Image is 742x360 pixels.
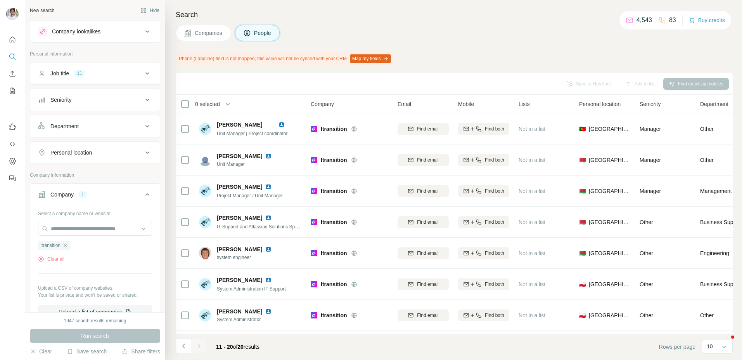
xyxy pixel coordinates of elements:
button: Share filters [122,348,160,355]
div: 11 [74,70,85,77]
span: System Administrator [217,316,275,323]
h4: Search [176,9,733,20]
div: Phone (Landline) field is not mapped, this value will not be synced with your CRM [176,52,393,65]
div: Job title [50,70,69,77]
button: Company1 [30,185,160,207]
span: [PERSON_NAME] [217,122,262,128]
button: Find both [458,278,509,290]
span: Find both [485,157,504,163]
span: [GEOGRAPHIC_DATA] [589,218,630,226]
span: [GEOGRAPHIC_DATA] [589,125,630,133]
p: Upload a CSV of company websites. [38,285,152,292]
span: Find both [485,281,504,288]
p: Company information [30,172,160,179]
span: Find email [417,250,438,257]
span: Companies [195,29,223,37]
div: Seniority [50,96,71,104]
span: [GEOGRAPHIC_DATA] [589,187,630,195]
img: Logo of Itransition [311,250,317,256]
img: Avatar [199,247,211,259]
span: Engineering [700,249,729,257]
span: Find email [417,157,438,163]
button: Find email [398,123,449,135]
p: 4,543 [636,16,652,25]
button: Find both [458,247,509,259]
div: Company lookalikes [52,28,100,35]
span: system engineer [217,254,275,261]
img: Avatar [199,185,211,197]
button: Find both [458,185,509,197]
span: Find both [485,219,504,226]
button: Find email [398,310,449,321]
span: 🇵🇹 [579,125,586,133]
button: Find email [398,247,449,259]
span: Rows per page [659,343,695,351]
button: Clear all [38,256,64,263]
button: Find email [398,154,449,166]
div: New search [30,7,54,14]
span: [PERSON_NAME] [217,308,262,315]
span: Itransition [321,218,347,226]
span: Itransition [321,311,347,319]
span: Department [700,100,728,108]
button: Upload a list of companies [38,305,152,319]
img: Logo of Itransition [311,188,317,194]
button: Clear [30,348,52,355]
span: Other [640,312,653,318]
span: 🇵🇱 [579,280,586,288]
img: LinkedIn logo [265,308,272,315]
button: Find email [398,278,449,290]
span: Not in a list [519,157,545,163]
span: Not in a list [519,312,545,318]
button: Job title11 [30,64,160,83]
span: System Administration IT Support [217,286,286,292]
span: Find email [417,188,438,195]
span: Not in a list [519,188,545,194]
span: Find both [485,188,504,195]
span: 0 selected [195,100,220,108]
span: Itransition [321,280,347,288]
button: Hide [135,5,165,16]
span: Manager [640,126,661,132]
span: 🇧🇾 [579,187,586,195]
span: Find both [485,250,504,257]
span: Not in a list [519,281,545,287]
img: Avatar [199,278,211,290]
button: Use Surfe API [6,137,19,151]
button: My lists [6,84,19,98]
img: Logo of Itransition [311,219,317,225]
span: Not in a list [519,126,545,132]
img: Avatar [199,123,211,135]
button: Find email [398,216,449,228]
span: Personal location [579,100,621,108]
button: Department [30,117,160,136]
iframe: Intercom live chat [716,334,734,352]
button: Search [6,50,19,64]
span: Seniority [640,100,661,108]
img: Logo of Itransition [311,157,317,163]
span: Not in a list [519,219,545,225]
span: 🇵🇱 [579,311,586,319]
span: Mobile [458,100,474,108]
span: People [254,29,272,37]
span: Find email [417,219,438,226]
span: Itransition [321,156,347,164]
img: Logo of Itransition [311,126,317,132]
span: Find email [417,312,438,319]
span: results [216,344,259,350]
button: Enrich CSV [6,67,19,81]
img: Avatar [199,216,211,228]
span: Other [700,125,714,133]
button: Buy credits [689,15,725,26]
span: [PERSON_NAME] [217,152,262,160]
button: Personal location [30,143,160,162]
span: IT Support and Atlassian Solutions Specialist [217,223,309,230]
span: [GEOGRAPHIC_DATA] [589,311,630,319]
span: Project Manager / Unit Manager [217,193,283,198]
button: Find both [458,154,509,166]
span: Find both [485,312,504,319]
button: Save search [67,348,107,355]
button: Seniority [30,90,160,109]
span: [PERSON_NAME] [217,276,262,284]
span: Itransition [321,125,347,133]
